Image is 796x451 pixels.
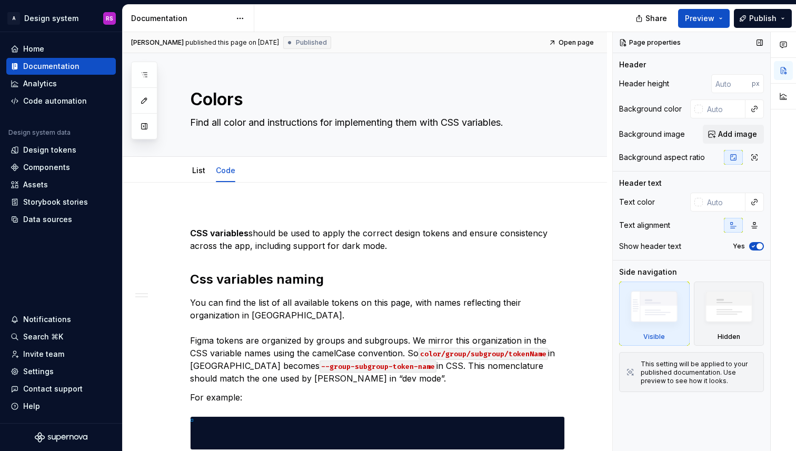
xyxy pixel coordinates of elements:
[216,166,235,175] a: Code
[6,41,116,57] a: Home
[190,228,248,238] strong: CSS variables
[131,13,231,24] div: Documentation
[6,311,116,328] button: Notifications
[192,166,205,175] a: List
[23,314,71,325] div: Notifications
[23,162,70,173] div: Components
[619,104,682,114] div: Background color
[190,391,565,404] p: For example:
[188,159,210,181] div: List
[6,142,116,158] a: Design tokens
[6,346,116,363] a: Invite team
[6,93,116,109] a: Code automation
[645,13,667,24] span: Share
[619,220,670,230] div: Text alignment
[7,12,20,25] div: A
[749,13,777,24] span: Publish
[296,38,327,47] span: Published
[320,360,436,373] code: --group-subgroup-token-name
[419,348,548,360] code: color/group/subgroup/tokenName
[6,58,116,75] a: Documentation
[23,401,40,412] div: Help
[23,44,44,54] div: Home
[6,398,116,415] button: Help
[131,38,184,47] span: [PERSON_NAME]
[734,9,792,28] button: Publish
[703,193,745,212] input: Auto
[23,145,76,155] div: Design tokens
[643,333,665,341] div: Visible
[6,176,116,193] a: Assets
[23,61,79,72] div: Documentation
[23,179,48,190] div: Assets
[619,178,662,188] div: Header text
[23,96,87,106] div: Code automation
[619,59,646,70] div: Header
[23,78,57,89] div: Analytics
[619,282,690,346] div: Visible
[545,35,599,50] a: Open page
[190,296,565,385] p: You can find the list of all available tokens on this page, with names reflecting their organizat...
[559,38,594,47] span: Open page
[6,328,116,345] button: Search ⌘K
[711,74,752,93] input: Auto
[23,332,63,342] div: Search ⌘K
[188,87,563,112] textarea: Colors
[35,432,87,443] svg: Supernova Logo
[23,214,72,225] div: Data sources
[685,13,714,24] span: Preview
[6,363,116,380] a: Settings
[694,282,764,346] div: Hidden
[733,242,745,250] label: Yes
[619,78,669,89] div: Header height
[718,129,757,139] span: Add image
[619,267,677,277] div: Side navigation
[24,13,78,24] div: Design system
[6,75,116,92] a: Analytics
[6,380,116,397] button: Contact support
[188,114,563,131] textarea: Find all color and instructions for implementing them with CSS variables.
[212,159,240,181] div: Code
[185,38,279,47] div: published this page on [DATE]
[752,79,760,88] p: px
[23,366,54,377] div: Settings
[6,159,116,176] a: Components
[703,99,745,118] input: Auto
[718,333,740,341] div: Hidden
[190,271,565,288] h2: Css variables naming
[619,241,681,252] div: Show header text
[106,14,113,23] div: RS
[619,152,705,163] div: Background aspect ratio
[2,7,120,29] button: ADesign systemRS
[641,360,757,385] div: This setting will be applied to your published documentation. Use preview to see how it looks.
[8,128,71,137] div: Design system data
[630,9,674,28] button: Share
[703,125,764,144] button: Add image
[23,197,88,207] div: Storybook stories
[619,129,685,139] div: Background image
[190,227,565,252] p: should be used to apply the correct design tokens and ensure consistency across the app, includin...
[678,9,730,28] button: Preview
[23,384,83,394] div: Contact support
[6,194,116,211] a: Storybook stories
[6,211,116,228] a: Data sources
[619,197,655,207] div: Text color
[23,349,64,359] div: Invite team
